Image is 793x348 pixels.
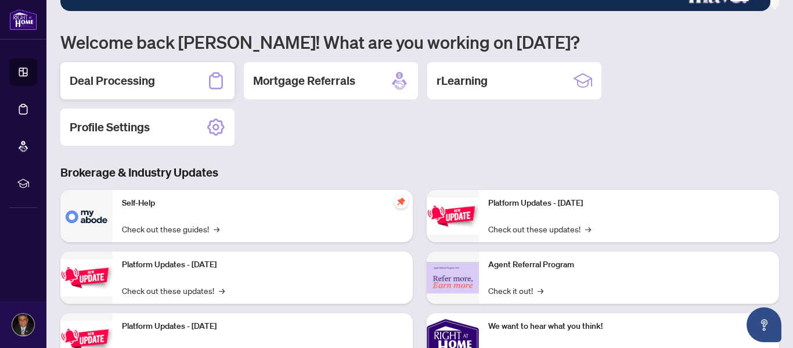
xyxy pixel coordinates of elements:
[747,307,781,342] button: Open asap
[219,284,225,297] span: →
[122,223,219,235] a: Check out these guides!→
[488,259,770,271] p: Agent Referral Program
[60,190,113,242] img: Self-Help
[488,284,543,297] a: Check it out!→
[12,314,34,336] img: Profile Icon
[394,195,408,209] span: pushpin
[122,284,225,297] a: Check out these updates!→
[427,198,479,234] img: Platform Updates - June 23, 2025
[70,119,150,135] h2: Profile Settings
[427,262,479,294] img: Agent Referral Program
[585,223,591,235] span: →
[60,259,113,296] img: Platform Updates - September 16, 2025
[60,31,779,53] h1: Welcome back [PERSON_NAME]! What are you working on [DATE]?
[437,73,488,89] h2: rLearning
[122,259,403,271] p: Platform Updates - [DATE]
[253,73,355,89] h2: Mortgage Referrals
[9,9,37,30] img: logo
[538,284,543,297] span: →
[488,320,770,333] p: We want to hear what you think!
[60,164,779,181] h3: Brokerage & Industry Updates
[214,223,219,235] span: →
[488,197,770,210] p: Platform Updates - [DATE]
[488,223,591,235] a: Check out these updates!→
[122,320,403,333] p: Platform Updates - [DATE]
[70,73,155,89] h2: Deal Processing
[122,197,403,210] p: Self-Help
